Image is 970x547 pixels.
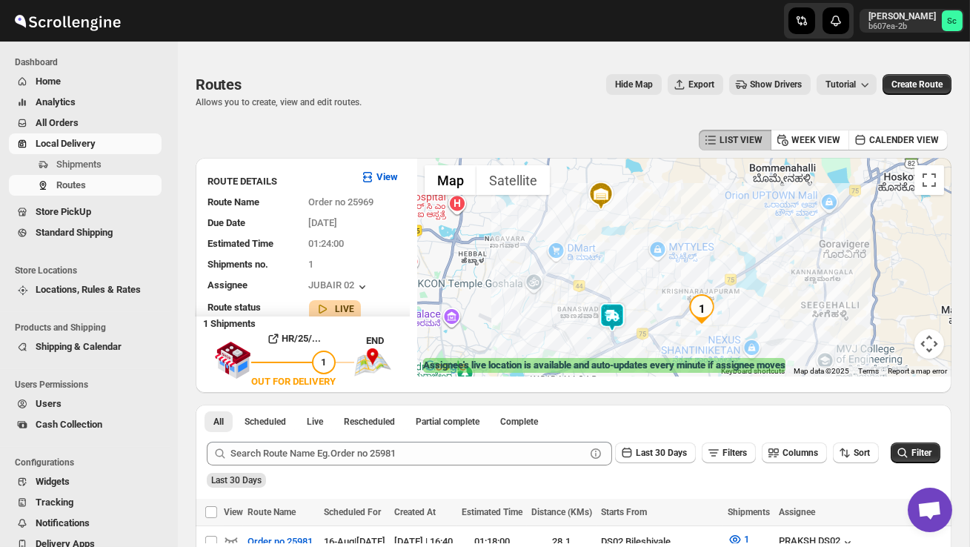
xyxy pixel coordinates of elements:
[9,337,162,357] button: Shipping & Calendar
[615,442,696,463] button: Last 30 Days
[322,357,327,368] span: 1
[9,175,162,196] button: Routes
[476,165,550,195] button: Show satellite imagery
[36,517,90,528] span: Notifications
[891,79,943,90] span: Create Route
[500,416,538,428] span: Complete
[36,476,70,487] span: Widgets
[868,10,936,22] p: [PERSON_NAME]
[720,134,763,146] span: LIST VIEW
[354,348,391,377] img: trip_end.png
[750,79,802,90] span: Show Drivers
[245,416,286,428] span: Scheduled
[744,534,749,545] span: 1
[771,130,849,150] button: WEEK VIEW
[914,165,944,195] button: Toggle fullscreen view
[908,488,952,532] a: Open chat
[942,10,963,31] span: Sanjay chetri
[421,357,470,377] a: Open this area in Google Maps (opens a new window)
[9,414,162,435] button: Cash Collection
[423,358,785,373] label: Assignee's live location is available and auto-updates every minute if assignee moves
[36,497,73,508] span: Tracking
[36,227,113,238] span: Standard Shipping
[282,333,322,344] b: HR/25/...
[196,76,242,93] span: Routes
[207,279,248,291] span: Assignee
[868,22,936,31] p: b607ea-2b
[833,442,879,463] button: Sort
[15,56,167,68] span: Dashboard
[794,367,849,375] span: Map data ©2025
[462,507,522,517] span: Estimated Time
[9,71,162,92] button: Home
[9,154,162,175] button: Shipments
[15,265,167,276] span: Store Locations
[36,341,122,352] span: Shipping & Calendar
[9,471,162,492] button: Widgets
[9,513,162,534] button: Notifications
[15,457,167,468] span: Configurations
[911,448,931,458] span: Filter
[9,279,162,300] button: Locations, Rules & Rates
[891,442,940,463] button: Filter
[207,302,261,313] span: Route status
[230,442,585,465] input: Search Route Name Eg.Order no 25981
[9,113,162,133] button: All Orders
[224,507,243,517] span: View
[9,394,162,414] button: Users
[36,117,79,128] span: All Orders
[309,238,345,249] span: 01:24:00
[9,492,162,513] button: Tracking
[309,196,374,208] span: Order no 25969
[9,92,162,113] button: Analytics
[315,302,355,316] button: LIVE
[205,411,233,432] button: All routes
[376,171,398,182] b: View
[869,134,939,146] span: CALENDER VIEW
[207,238,273,249] span: Estimated Time
[729,74,811,95] button: Show Drivers
[914,329,944,359] button: Map camera controls
[601,507,647,517] span: Starts From
[416,416,479,428] span: Partial complete
[207,217,245,228] span: Due Date
[728,507,770,517] span: Shipments
[615,79,653,90] span: Hide Map
[636,448,687,458] span: Last 30 Days
[858,367,879,375] a: Terms
[722,448,747,458] span: Filters
[56,159,102,170] span: Shipments
[36,138,96,149] span: Local Delivery
[948,16,957,26] text: Sc
[196,96,362,108] p: Allows you to create, view and edit routes.
[688,79,714,90] span: Export
[702,442,756,463] button: Filters
[344,416,395,428] span: Rescheduled
[394,507,436,517] span: Created At
[36,206,91,217] span: Store PickUp
[213,416,224,428] span: All
[817,74,877,95] button: Tutorial
[36,96,76,107] span: Analytics
[606,74,662,95] button: Map action label
[207,174,348,189] h3: ROUTE DETAILS
[56,179,86,190] span: Routes
[826,79,856,90] span: Tutorial
[762,442,827,463] button: Columns
[207,196,259,208] span: Route Name
[421,357,470,377] img: Google
[15,322,167,334] span: Products and Shipping
[309,279,370,294] button: JUBAIR 02
[248,507,296,517] span: Route Name
[336,304,355,314] b: LIVE
[36,76,61,87] span: Home
[668,74,723,95] button: Export
[425,165,476,195] button: Show street map
[214,331,251,389] img: shop.svg
[36,284,141,295] span: Locations, Rules & Rates
[15,379,167,391] span: Users Permissions
[848,130,948,150] button: CALENDER VIEW
[36,419,102,430] span: Cash Collection
[309,259,314,270] span: 1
